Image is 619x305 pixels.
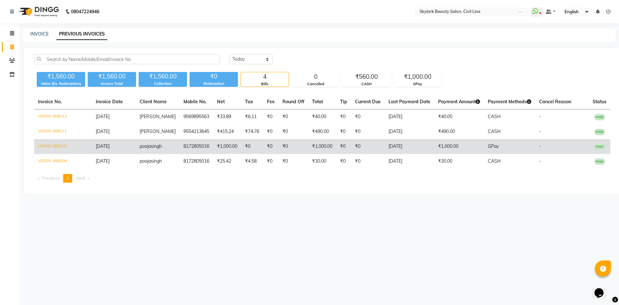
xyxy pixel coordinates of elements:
[140,143,151,149] span: pooja
[190,81,238,86] div: Redemption
[385,154,434,169] td: [DATE]
[71,3,99,21] b: 08047224946
[336,154,351,169] td: ₹0
[37,81,85,86] div: Value (Ex. Redemption)
[56,28,107,40] a: PREVIOUS INVOICES
[34,154,92,169] td: V/2025-26/6209
[139,81,187,86] div: Collection
[140,99,167,105] span: Client Name
[96,99,123,105] span: Invoice Date
[96,114,110,119] span: [DATE]
[88,81,136,86] div: Invoice Total
[434,154,484,169] td: ₹30.00
[241,154,263,169] td: ₹4.58
[539,158,541,164] span: -
[594,144,605,150] span: PAID
[16,3,61,21] img: logo
[34,54,220,64] input: Search by Name/Mobile/Email/Invoice No
[351,124,385,139] td: ₹0
[37,72,85,81] div: ₹1,560.00
[351,154,385,169] td: ₹0
[488,128,501,134] span: CASH
[263,154,279,169] td: ₹0
[267,99,275,105] span: Fee
[340,99,347,105] span: Tip
[282,99,304,105] span: Round Off
[30,31,49,37] a: INVOICE
[592,279,613,299] iframe: chat widget
[180,124,213,139] td: 9554213645
[308,124,336,139] td: ₹490.00
[308,109,336,125] td: ₹40.00
[180,109,213,125] td: 9569895563
[241,109,263,125] td: ₹6.11
[213,109,241,125] td: ₹33.89
[38,99,62,105] span: Invoice No.
[213,124,241,139] td: ₹415.24
[34,174,610,183] nav: Pagination
[140,158,151,164] span: pooja
[76,175,85,181] span: Next
[594,129,605,135] span: PAID
[279,124,308,139] td: ₹0
[66,175,69,181] span: 1
[488,158,501,164] span: CASH
[263,124,279,139] td: ₹0
[438,99,480,105] span: Payment Amount
[34,109,92,125] td: V/2025-26/6212
[140,114,176,119] span: [PERSON_NAME]
[279,109,308,125] td: ₹0
[180,154,213,169] td: 8172805016
[488,143,499,149] span: GPay
[343,81,390,87] div: CASH
[140,128,176,134] span: [PERSON_NAME]
[488,114,501,119] span: CASH
[539,99,571,105] span: Cancel Reason
[539,114,541,119] span: -
[96,158,110,164] span: [DATE]
[594,114,605,120] span: PAID
[539,128,541,134] span: -
[241,139,263,154] td: ₹0
[385,109,434,125] td: [DATE]
[241,81,289,87] div: Bills
[263,109,279,125] td: ₹0
[434,124,484,139] td: ₹490.00
[96,128,110,134] span: [DATE]
[351,109,385,125] td: ₹0
[292,81,339,87] div: Cancelled
[594,158,605,165] span: PAID
[183,99,207,105] span: Mobile No.
[292,72,339,81] div: 0
[336,124,351,139] td: ₹0
[434,109,484,125] td: ₹40.00
[217,99,225,105] span: Net
[34,139,92,154] td: V/2025-26/6210
[434,139,484,154] td: ₹1,000.00
[336,109,351,125] td: ₹0
[385,139,434,154] td: [DATE]
[279,139,308,154] td: ₹0
[263,139,279,154] td: ₹0
[180,139,213,154] td: 8172805016
[394,81,441,87] div: GPay
[245,99,253,105] span: Tax
[343,72,390,81] div: ₹560.00
[593,99,606,105] span: Status
[351,139,385,154] td: ₹0
[96,143,110,149] span: [DATE]
[139,72,187,81] div: ₹1,560.00
[34,124,92,139] td: V/2025-26/6211
[336,139,351,154] td: ₹0
[279,154,308,169] td: ₹0
[88,72,136,81] div: ₹1,560.00
[241,124,263,139] td: ₹74.76
[308,139,336,154] td: ₹1,000.00
[151,143,162,149] span: singh
[213,154,241,169] td: ₹25.42
[355,99,381,105] span: Current Due
[308,154,336,169] td: ₹30.00
[42,175,60,181] span: Previous
[190,72,238,81] div: ₹0
[213,139,241,154] td: ₹1,000.00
